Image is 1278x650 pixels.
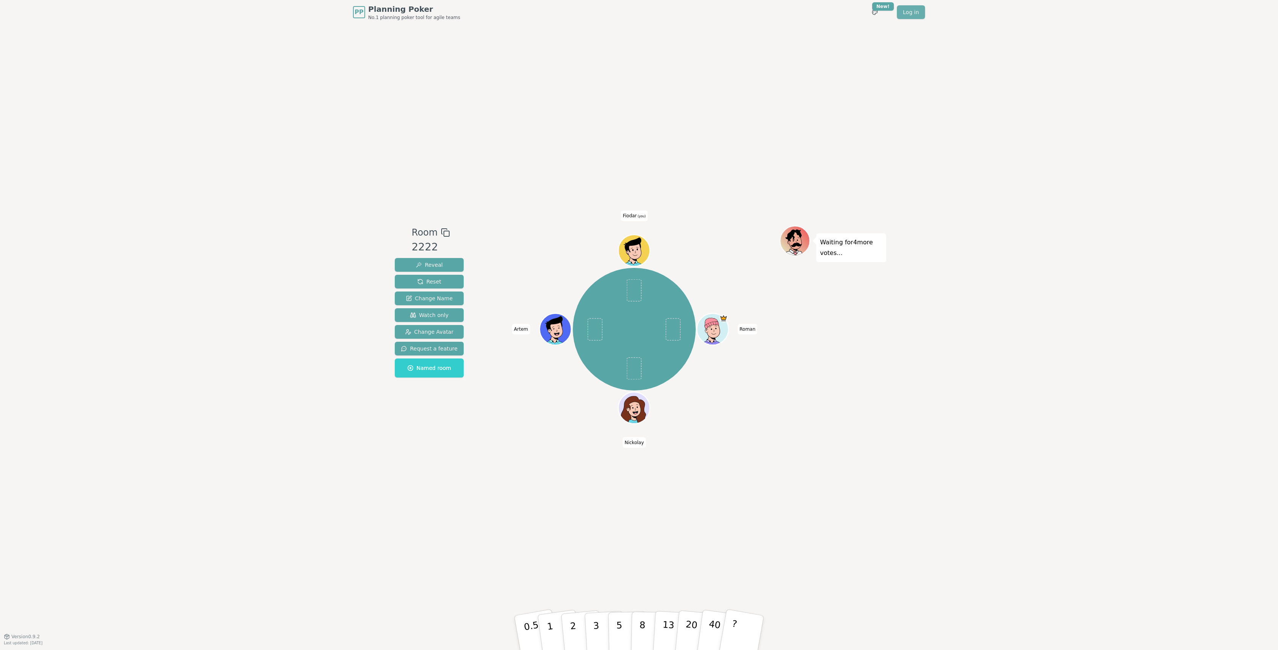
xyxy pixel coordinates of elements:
span: PP [354,8,363,17]
span: Change Avatar [405,328,454,336]
span: Click to change your name [621,210,647,221]
span: Planning Poker [368,4,460,14]
button: Watch only [395,308,464,322]
span: Click to change your name [512,324,530,335]
button: Change Avatar [395,325,464,339]
span: Last updated: [DATE] [4,641,43,645]
button: Named room [395,358,464,378]
span: Named room [407,364,451,372]
span: Reset [417,278,441,285]
span: Watch only [410,311,449,319]
a: PPPlanning PokerNo.1 planning poker tool for agile teams [353,4,460,21]
div: 2222 [412,239,450,255]
button: Change Name [395,292,464,305]
span: Click to change your name [738,324,757,335]
span: Roman is the host [720,314,728,322]
span: Room [412,226,437,239]
span: Reveal [416,261,443,269]
p: Waiting for 4 more votes... [820,237,882,258]
span: (you) [637,215,646,218]
button: New! [868,5,882,19]
span: Version 0.9.2 [11,634,40,640]
button: Reset [395,275,464,288]
span: Change Name [406,295,453,302]
span: Request a feature [401,345,458,352]
button: Version0.9.2 [4,634,40,640]
span: No.1 planning poker tool for agile teams [368,14,460,21]
button: Request a feature [395,342,464,355]
button: Click to change your avatar [619,236,649,265]
span: Click to change your name [623,437,646,448]
button: Reveal [395,258,464,272]
a: Log in [897,5,925,19]
div: New! [872,2,894,11]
